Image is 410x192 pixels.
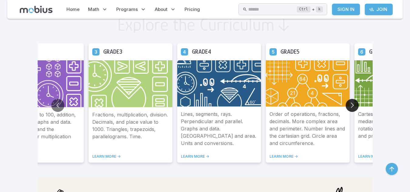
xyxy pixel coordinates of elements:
kbd: k [316,6,323,12]
p: Place value up to 100, addition, subtraction, graphs and data. Skip counting and the foundations ... [4,111,80,147]
a: Home [65,2,81,16]
a: Grade 5 [269,48,277,55]
h5: Grade 3 [103,47,122,56]
span: Programs [116,6,138,13]
span: Math [88,6,99,13]
a: Pricing [183,2,202,16]
a: Sign In [332,4,360,15]
a: LEARN MORE -> [92,154,169,159]
a: Grade 6 [358,48,365,55]
h2: Explore the Curriculum [117,15,275,34]
img: Grade 3 [89,60,172,107]
p: Fractions, multiplication, division. Decimals, and place value to 1000. Triangles, trapezoids, pa... [92,111,169,147]
a: Grade 3 [92,48,100,55]
img: Grade 4 [177,60,261,107]
button: Go to next slide [346,99,359,112]
kbd: Ctrl [297,6,310,12]
p: Lines, segments, rays. Perpendicular and parallel. Graphs and data. [GEOGRAPHIC_DATA] and area. U... [181,110,257,147]
button: Go to previous slide [51,99,64,112]
div: + [297,6,323,13]
span: About [155,6,168,13]
a: Grade 4 [181,48,188,55]
h5: Grade 6 [369,47,389,56]
h5: Grade 5 [280,47,300,56]
a: LEARN MORE -> [181,154,257,159]
h5: Grade 4 [192,47,211,56]
img: Grade 5 [266,60,350,107]
a: LEARN MORE -> [269,154,346,159]
p: Order of operations, fractions, decimals. More complex area and perimeter. Number lines and the c... [269,110,346,147]
a: Join [365,4,393,15]
a: LEARN MORE -> [4,154,80,159]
